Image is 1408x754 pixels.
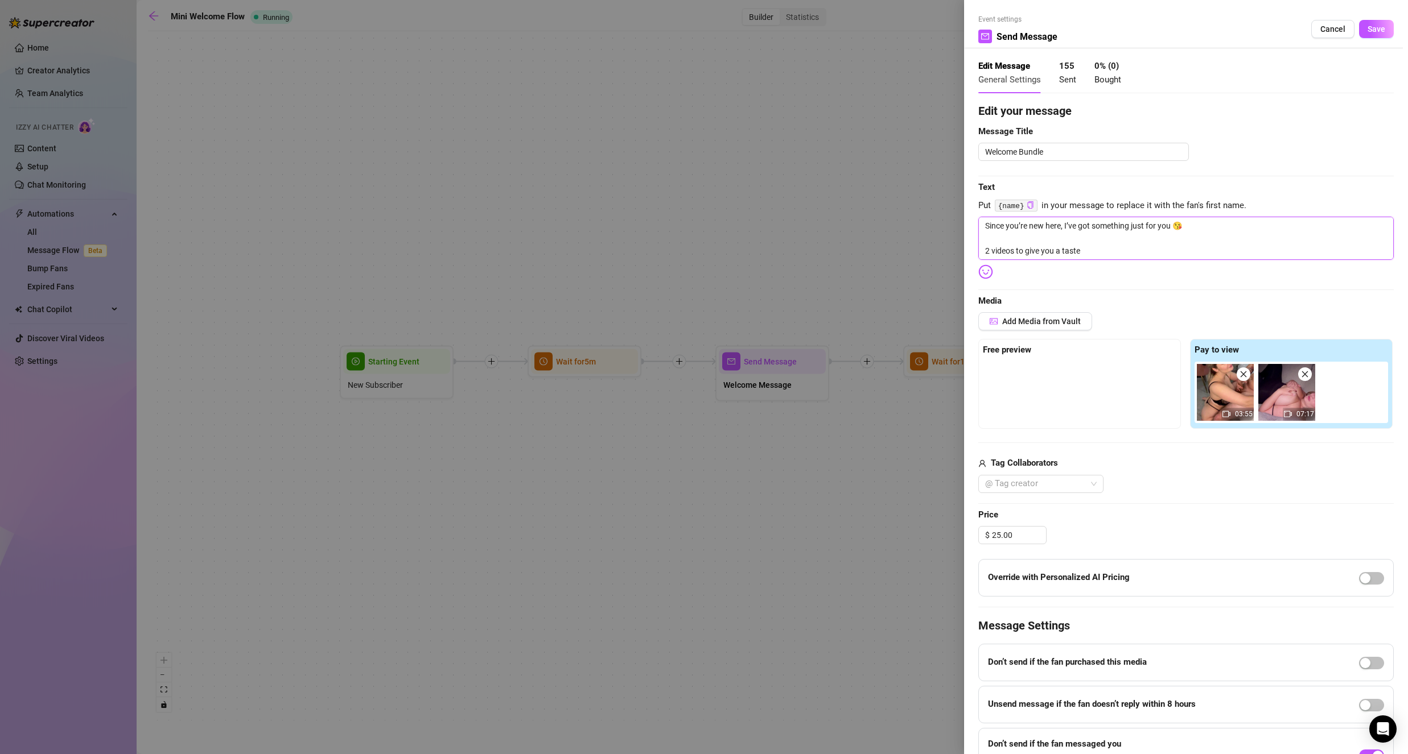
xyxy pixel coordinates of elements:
strong: Edit Message [978,61,1030,71]
span: Save [1368,24,1385,34]
div: 07:17 [1258,364,1315,421]
div: Open Intercom Messenger [1369,715,1397,743]
span: user [978,457,986,470]
strong: Free preview [983,345,1031,355]
span: Send Message [997,30,1057,44]
button: Add Media from Vault [978,312,1092,330]
strong: 0 % ( 0 ) [1094,61,1119,71]
span: video-camera [1222,410,1230,418]
span: picture [990,317,998,325]
strong: Unsend message if the fan doesn’t reply within 8 hours [988,699,1196,709]
span: Cancel [1320,24,1345,34]
textarea: Welcome Bundle [978,143,1189,160]
span: Put in your message to replace it with the fan's first name. [978,199,1394,213]
span: Bought [1094,74,1121,85]
textarea: Since you’re new here, I’ve got something just for you 😘 2 videos to give you a taste [978,217,1394,259]
span: close [1240,370,1248,378]
img: svg%3e [978,264,993,279]
strong: Text [978,182,995,192]
span: General Settings [978,74,1041,85]
input: Free [992,527,1046,544]
button: Save [1359,20,1394,38]
span: mail [981,32,989,40]
span: 03:55 [1235,410,1253,418]
button: Click to Copy [1027,201,1034,210]
strong: Message Title [978,126,1033,136]
h4: Message Settings [978,618,1394,633]
span: Event settings [978,14,1057,25]
strong: Don’t send if the fan purchased this media [988,657,1147,667]
strong: Pay to view [1195,345,1239,355]
span: 07:17 [1296,410,1314,418]
span: video-camera [1284,410,1292,418]
span: Add Media from Vault [1002,317,1081,326]
strong: Edit your message [978,104,1072,118]
img: media [1258,364,1315,421]
span: close [1301,370,1309,378]
strong: Don’t send if the fan messaged you [988,739,1121,749]
strong: Media [978,296,1002,306]
img: media [1197,364,1254,421]
button: Cancel [1311,20,1355,38]
strong: 155 [1059,61,1074,71]
div: 03:55 [1197,364,1254,421]
strong: Tag Collaborators [991,458,1058,468]
span: Sent [1059,74,1076,85]
strong: Price [978,509,998,520]
strong: Override with Personalized AI Pricing [988,572,1130,582]
span: copy [1027,201,1034,209]
code: {name} [995,200,1038,212]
